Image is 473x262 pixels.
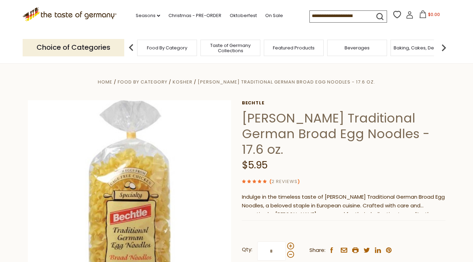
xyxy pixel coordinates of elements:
h1: [PERSON_NAME] Traditional German Broad Egg Noodles - 17.6 oz. [242,110,446,157]
a: Kosher [173,79,192,85]
a: Home [98,79,112,85]
a: Bechtle [242,100,446,106]
span: $5.95 [242,158,268,172]
span: Share: [309,246,325,255]
a: [PERSON_NAME] Traditional German Broad Egg Noodles - 17.6 oz. [198,79,375,85]
span: ( ) [269,178,300,185]
a: Food By Category [147,45,187,50]
strong: Qty: [242,245,252,254]
a: Taste of Germany Collections [203,43,258,53]
p: Choice of Categories [23,39,124,56]
span: $0.00 [428,11,440,17]
img: next arrow [437,41,451,55]
a: Featured Products [273,45,315,50]
a: On Sale [265,12,283,19]
a: Christmas - PRE-ORDER [168,12,221,19]
a: Beverages [345,45,370,50]
button: $0.00 [415,10,444,21]
a: Food By Category [118,79,167,85]
input: Qty: [257,241,286,261]
a: Oktoberfest [230,12,257,19]
a: Seasons [136,12,160,19]
a: Baking, Cakes, Desserts [394,45,448,50]
a: 2 Reviews [271,178,298,185]
img: previous arrow [124,41,138,55]
div: Indulge in the timeless taste of [PERSON_NAME] Traditional German Broad Egg Noodles, a beloved st... [242,193,446,213]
